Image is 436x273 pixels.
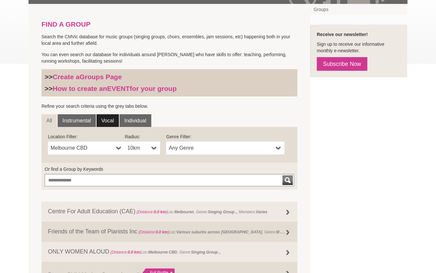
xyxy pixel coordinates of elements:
[125,133,160,140] label: Radius:
[156,230,168,234] strong: 0.0 km
[169,144,273,152] span: Any Genre
[137,228,323,235] span: Loc: , Genre: ,
[120,114,151,127] a: Individual
[166,142,284,155] a: Any Genre
[97,114,119,127] a: Vocal
[317,41,401,54] p: Sign up to receive our informative monthly e-newsletter.
[128,250,140,254] strong: 0.0 km
[45,73,294,81] h3: >>
[135,210,267,214] span: Loc: , Genre: , Members:
[276,228,322,235] strong: Music Session (regular) ,
[208,210,237,214] strong: Singing Group ,
[317,32,368,37] strong: Receive our newsletter!
[41,114,57,127] a: All
[138,230,169,234] span: (Distance: )
[48,133,125,140] label: Location Filter:
[110,250,141,254] span: (Distance: )
[166,133,284,140] label: Genre Filter:
[58,114,96,127] a: Instrumental
[127,144,149,152] span: 10km
[41,103,297,109] p: Refine your search criteria using the grey tabs below.
[45,166,294,172] label: Or find a Group by Keywords
[154,210,166,214] strong: 0.0 km
[310,4,407,15] a: Groups
[41,202,297,222] a: Centre For Adult Education (CAE) (Distance:0.0 km)Loc:Melbouren, Genre:Singing Group ,, Members:V...
[191,250,220,254] strong: Singing Group ,
[53,73,122,81] a: Create aGroups Page
[45,84,294,93] h3: >>
[256,210,267,214] strong: Varies
[48,142,125,155] a: Melbourne CBD
[41,51,297,64] p: You can even search our database for individuals around [PERSON_NAME] who have skills to offer: t...
[176,230,262,234] strong: Various suburbs across [GEOGRAPHIC_DATA]
[41,222,297,242] a: Friends of the Team of Pianists Inc (Distance:0.0 km)Loc:Various suburbs across [GEOGRAPHIC_DATA]...
[109,250,221,254] span: Loc: , Genre: ,
[174,210,194,214] strong: Melbouren
[317,57,367,71] a: Subscribe Now
[51,144,114,152] span: Melbourne CBD
[41,20,90,28] strong: FIND A GROUP
[79,73,122,81] strong: Groups Page
[107,85,130,92] strong: EVENT
[136,210,167,214] span: (Distance: )
[148,250,177,254] strong: Melbourne CBD
[41,242,297,262] a: ONLY WOMEN ALOUD (Distance:0.0 km)Loc:Melbourne CBD, Genre:Singing Group ,,
[53,85,177,92] a: How to create anEVENTfor your group
[125,142,160,155] a: 10km
[41,33,297,46] p: Search the CMVic database for music groups (singing groups, choirs, ensembles, jam sessions, etc)...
